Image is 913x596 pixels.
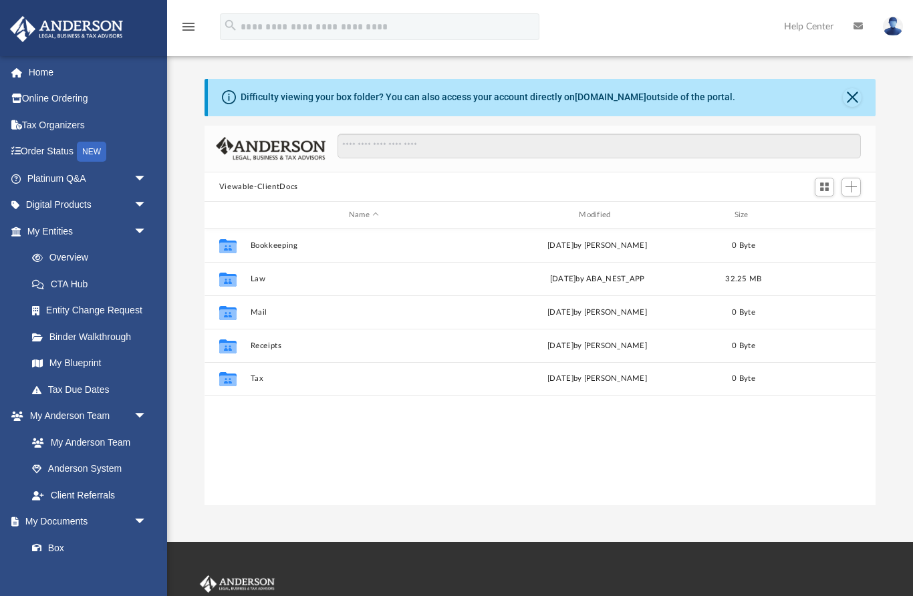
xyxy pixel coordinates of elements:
div: id [211,209,244,221]
a: My Blueprint [19,350,160,377]
span: arrow_drop_down [134,192,160,219]
a: Entity Change Request [19,297,167,324]
button: Switch to Grid View [815,178,835,196]
div: grid [205,229,876,506]
a: CTA Hub [19,271,167,297]
span: 32.25 MB [725,275,761,283]
a: My Anderson Team [19,429,154,456]
div: [DATE] by [PERSON_NAME] [483,340,710,352]
a: Binder Walkthrough [19,323,167,350]
span: arrow_drop_down [134,218,160,245]
a: Platinum Q&Aarrow_drop_down [9,165,167,192]
div: Name [249,209,477,221]
a: menu [180,25,197,35]
button: Mail [250,308,477,317]
div: Difficulty viewing your box folder? You can also access your account directly on outside of the p... [241,90,735,104]
a: Anderson System [19,456,160,482]
i: menu [180,19,197,35]
span: 0 Byte [732,242,755,249]
div: Size [716,209,770,221]
a: Overview [19,245,167,271]
a: Home [9,59,167,86]
button: Add [841,178,862,196]
a: Box [19,535,154,561]
a: Online Ordering [9,86,167,112]
img: User Pic [883,17,903,36]
a: Tax Organizers [9,112,167,138]
span: arrow_drop_down [134,403,160,430]
div: [DATE] by [PERSON_NAME] [483,240,710,252]
button: Law [250,275,477,283]
a: My Anderson Teamarrow_drop_down [9,403,160,430]
button: Close [843,88,862,107]
div: [DATE] by [PERSON_NAME] [483,373,710,385]
span: 0 Byte [732,375,755,382]
span: arrow_drop_down [134,508,160,536]
div: [DATE] by [PERSON_NAME] [483,307,710,319]
span: 0 Byte [732,342,755,349]
a: Order StatusNEW [9,138,167,166]
a: Digital Productsarrow_drop_down [9,192,167,218]
img: Anderson Advisors Platinum Portal [197,575,277,593]
img: Anderson Advisors Platinum Portal [6,16,127,42]
a: My Entitiesarrow_drop_down [9,218,167,245]
span: 0 Byte [732,309,755,316]
a: My Documentsarrow_drop_down [9,508,160,535]
a: Client Referrals [19,482,160,508]
span: arrow_drop_down [134,165,160,192]
div: [DATE] by ABA_NEST_APP [483,273,710,285]
button: Receipts [250,341,477,350]
button: Viewable-ClientDocs [219,181,298,193]
a: [DOMAIN_NAME] [575,92,646,102]
input: Search files and folders [338,134,862,159]
div: id [776,209,870,221]
i: search [223,18,238,33]
button: Bookkeeping [250,241,477,250]
button: Tax [250,375,477,384]
div: Modified [483,209,711,221]
div: NEW [77,142,106,162]
a: Tax Due Dates [19,376,167,403]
